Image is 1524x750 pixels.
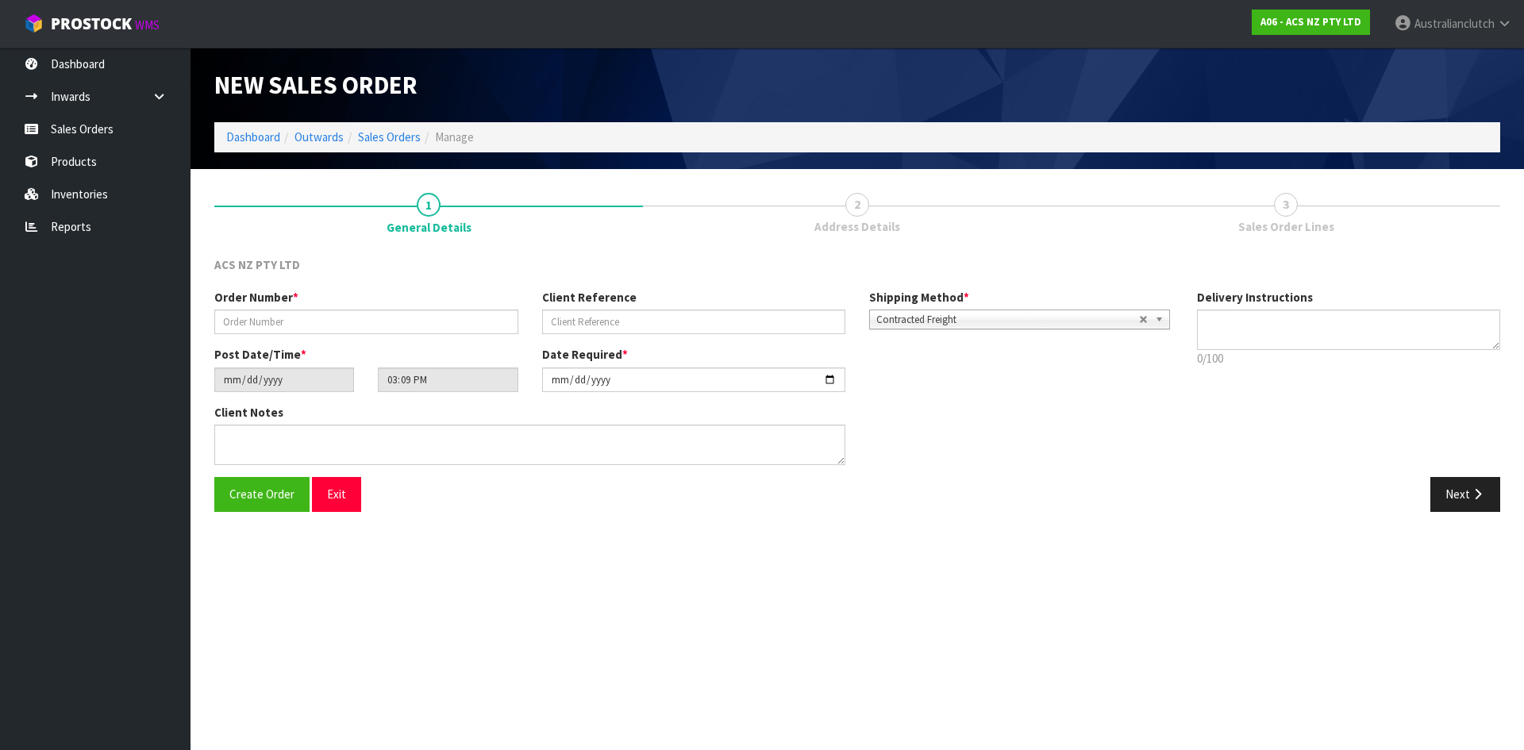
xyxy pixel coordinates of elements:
[214,477,310,511] button: Create Order
[24,13,44,33] img: cube-alt.png
[51,13,132,34] span: ProStock
[869,289,969,306] label: Shipping Method
[542,310,846,334] input: Client Reference
[387,219,471,236] span: General Details
[358,129,421,144] a: Sales Orders
[845,193,869,217] span: 2
[1238,218,1334,235] span: Sales Order Lines
[435,129,474,144] span: Manage
[229,487,294,502] span: Create Order
[1197,350,1501,367] p: 0/100
[214,257,300,272] span: ACS NZ PTY LTD
[1414,16,1495,31] span: Australianclutch
[214,244,1500,524] span: General Details
[214,289,298,306] label: Order Number
[135,17,160,33] small: WMS
[226,129,280,144] a: Dashboard
[214,69,418,101] span: New Sales Order
[294,129,344,144] a: Outwards
[214,404,283,421] label: Client Notes
[1260,15,1361,29] strong: A06 - ACS NZ PTY LTD
[417,193,441,217] span: 1
[876,310,1139,329] span: Contracted Freight
[214,310,518,334] input: Order Number
[214,346,306,363] label: Post Date/Time
[312,477,361,511] button: Exit
[542,346,628,363] label: Date Required
[1430,477,1500,511] button: Next
[542,289,637,306] label: Client Reference
[1197,289,1313,306] label: Delivery Instructions
[814,218,900,235] span: Address Details
[1274,193,1298,217] span: 3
